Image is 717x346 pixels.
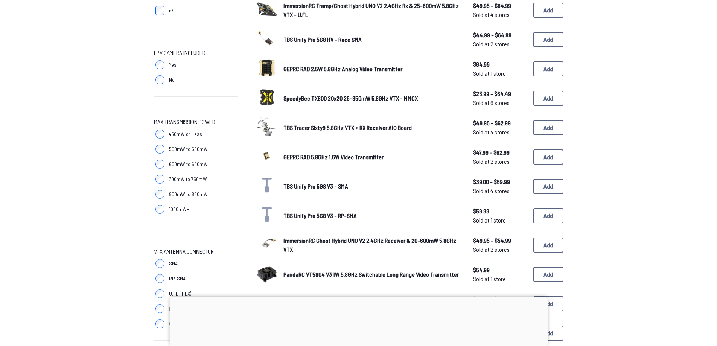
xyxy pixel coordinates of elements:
[256,263,277,284] img: image
[473,265,527,274] span: $54.99
[473,148,527,157] span: $47.99 - $62.99
[155,304,164,313] input: MMCX
[473,89,527,98] span: $23.99 - $64.49
[283,124,412,131] span: TBS Tracer Sixty9 5.8GHz VTX + RX Receiver AIO Board
[169,160,208,168] span: 600mW to 650mW
[256,116,277,137] img: image
[169,320,181,328] span: Other
[283,182,461,191] a: TBS Unify Pro 5G8 V3 - SMA
[473,177,527,186] span: $39.00 - $59.99
[283,2,459,18] span: ImmersionRC Tramp/Ghost Hybrid UNO V2 2.4GHz Rx & 25-600mW 5.8GHz VTX - U.FL
[473,40,527,49] span: Sold at 2 stores
[256,292,277,313] img: image
[169,7,176,14] span: n/a
[155,160,164,169] input: 600mW to 650mW
[256,263,277,286] a: image
[256,145,277,166] img: image
[473,69,527,78] span: Sold at 1 store
[283,94,461,103] a: SpeedyBee TX800 20x20 25-850mW 5.8GHz VTX - MMCX
[155,130,164,139] input: 450mW or Less
[283,95,418,102] span: SpeedyBee TX800 20x20 25-850mW 5.8GHz VTX - MMCX
[283,270,461,279] a: PandaRC VT5804 V3 1W 5.8GHz Switchable Long Range Video Transmitter
[154,247,214,256] span: VTX Antenna Connector
[256,145,277,169] a: image
[169,290,191,297] span: U.FL (IPEX)
[256,28,277,49] img: image
[155,60,164,69] input: Yes
[473,274,527,284] span: Sold at 1 store
[169,130,202,138] span: 450mW or Less
[256,87,277,110] a: image
[154,48,206,57] span: FPV Camera Included
[256,116,277,139] a: image
[283,152,461,162] a: GEPRC RAD 5.8GHz 1.6W Video Transmitter
[473,30,527,40] span: $44.99 - $64.99
[155,319,164,328] input: Other
[473,245,527,254] span: Sold at 2 stores
[155,75,164,84] input: No
[473,157,527,166] span: Sold at 2 stores
[473,207,527,216] span: $59.99
[533,91,563,106] button: Add
[473,98,527,107] span: Sold at 6 stores
[533,296,563,311] button: Add
[169,305,181,312] span: MMCX
[283,35,461,44] a: TBS Unify Pro 5G8 HV - Race SMA
[533,3,563,18] button: Add
[169,76,175,84] span: No
[169,275,186,282] span: RP-SMA
[256,87,277,108] img: image
[169,175,207,183] span: 700mW to 750mW
[155,259,164,268] input: SMA
[533,61,563,76] button: Add
[283,211,461,220] a: TBS Unify Pro 5G8 V3 - RP-SMA
[533,326,563,341] button: Add
[169,206,189,213] span: 1000mW+
[283,123,461,132] a: TBS Tracer Sixty9 5.8GHz VTX + RX Receiver AIO Board
[283,236,461,254] a: ImmersionRC Ghost Hybrid UNO V2 2.4GHz Receiver & 20-600mW 5.8GHz VTX
[283,36,362,43] span: TBS Unify Pro 5G8 HV - Race SMA
[169,260,178,267] span: SMA
[473,236,527,245] span: $49.95 - $54.99
[473,216,527,225] span: Sold at 1 store
[154,117,215,127] span: Max Transmission Power
[256,233,277,255] img: image
[283,237,456,253] span: ImmersionRC Ghost Hybrid UNO V2 2.4GHz Receiver & 20-600mW 5.8GHz VTX
[283,271,459,278] span: PandaRC VT5804 V3 1W 5.8GHz Switchable Long Range Video Transmitter
[533,149,563,165] button: Add
[155,145,164,154] input: 500mW to 550mW
[155,175,164,184] input: 700mW to 750mW
[473,186,527,195] span: Sold at 4 stores
[473,1,527,10] span: $49.95 - $64.99
[283,1,461,19] a: ImmersionRC Tramp/Ghost Hybrid UNO V2 2.4GHz Rx & 25-600mW 5.8GHz VTX - U.FL
[256,28,277,51] a: image
[283,183,348,190] span: TBS Unify Pro 5G8 V3 - SMA
[473,128,527,137] span: Sold at 4 stores
[155,205,164,214] input: 1000mW+
[473,60,527,69] span: $64.99
[256,57,277,78] img: image
[169,297,548,344] iframe: Advertisement
[533,238,563,253] button: Add
[155,190,164,199] input: 800mW to 850mW
[155,289,164,298] input: U.FL (IPEX)
[256,292,277,316] a: image
[283,65,402,72] span: GEPRC RAD 2.5W 5.8GHz Analog Video Transmitter
[533,267,563,282] button: Add
[256,233,277,257] a: image
[533,179,563,194] button: Add
[533,208,563,223] button: Add
[155,6,164,15] input: n/a
[473,295,527,304] span: $39.99 - $49.99
[283,212,357,219] span: TBS Unify Pro 5G8 V3 - RP-SMA
[473,10,527,19] span: Sold at 4 stores
[256,57,277,81] a: image
[169,61,177,69] span: Yes
[283,153,384,160] span: GEPRC RAD 5.8GHz 1.6W Video Transmitter
[155,274,164,283] input: RP-SMA
[169,191,208,198] span: 800mW to 850mW
[283,64,461,73] a: GEPRC RAD 2.5W 5.8GHz Analog Video Transmitter
[533,120,563,135] button: Add
[533,32,563,47] button: Add
[169,145,208,153] span: 500mW to 550mW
